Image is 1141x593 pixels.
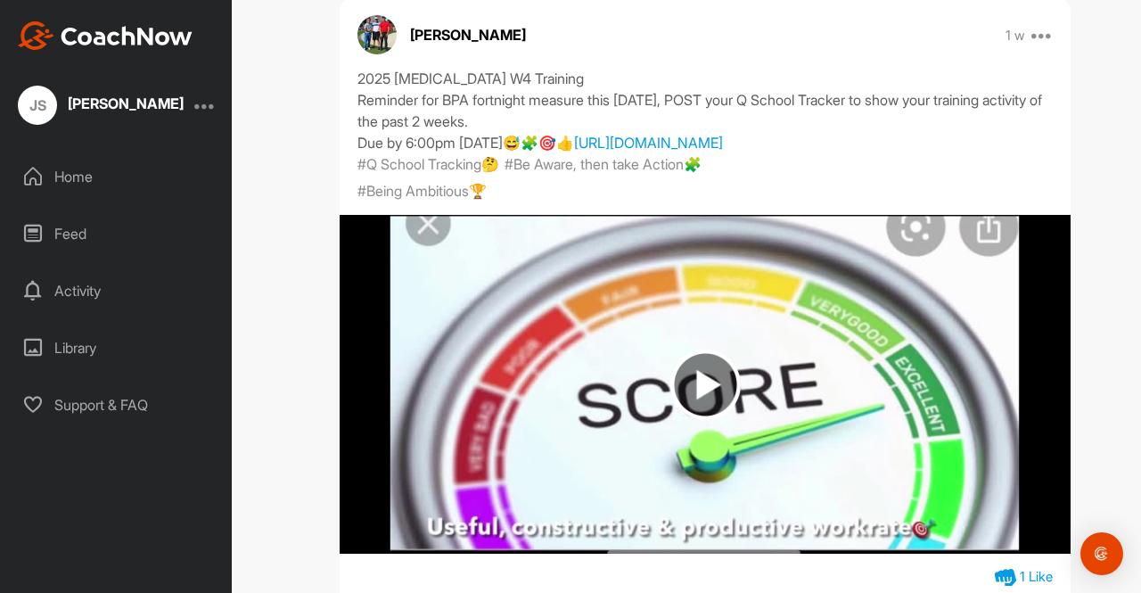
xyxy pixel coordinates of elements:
p: [PERSON_NAME] [410,24,526,45]
p: #Be Aware, then take Action🧩 [505,153,702,175]
img: media [340,215,1071,553]
div: Library [10,325,224,370]
p: #Q School Tracking🤔 [357,153,499,175]
p: 1 w [1006,27,1025,45]
p: #Being Ambitious🏆 [357,180,487,202]
div: Feed [10,211,224,256]
div: JS [18,86,57,125]
img: play [670,350,741,420]
div: Open Intercom Messenger [1080,532,1123,575]
div: 1 Like [1020,567,1053,588]
div: Support & FAQ [10,383,224,427]
div: [PERSON_NAME] [68,96,184,111]
a: [URL][DOMAIN_NAME] [574,134,723,152]
img: avatar [357,15,397,54]
div: 2025 [MEDICAL_DATA] W4 Training Reminder for BPA fortnight measure this [DATE], POST your Q Schoo... [357,68,1053,153]
img: CoachNow [18,21,193,50]
div: Activity [10,268,224,313]
div: Home [10,154,224,199]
